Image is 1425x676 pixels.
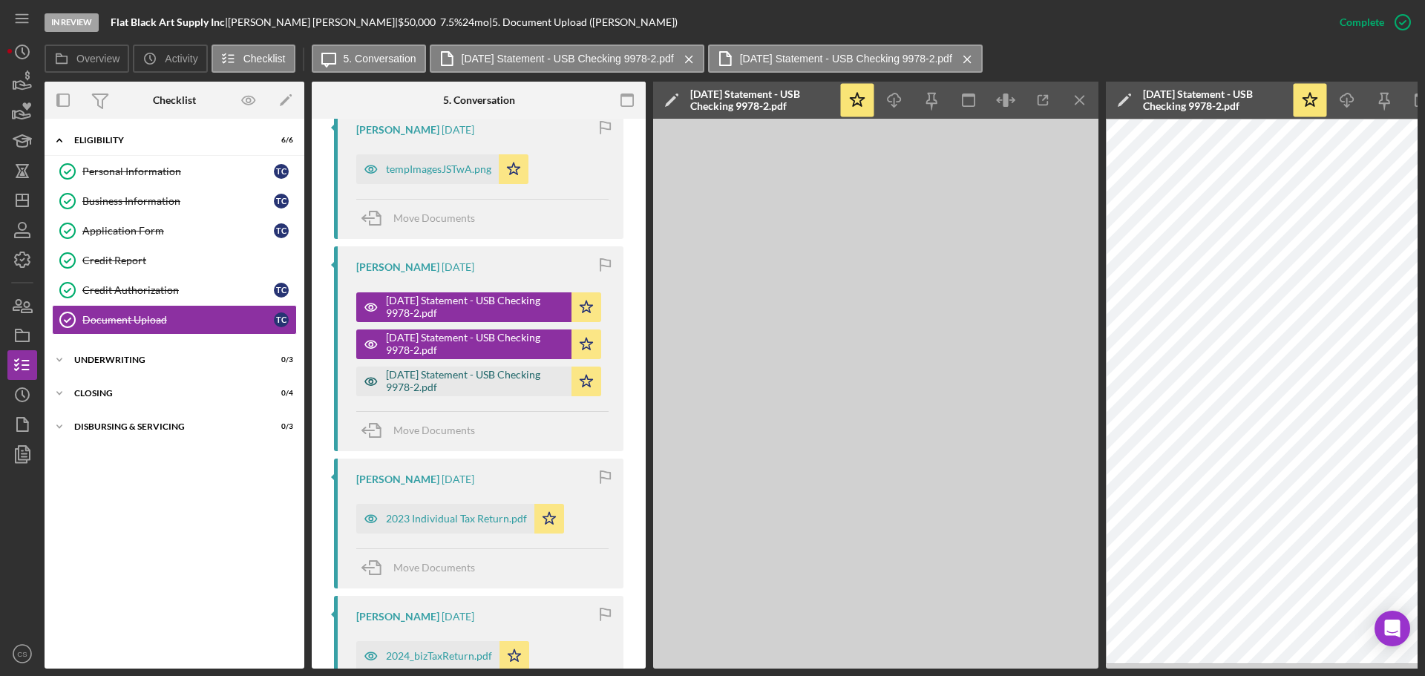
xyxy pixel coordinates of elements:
text: CS [17,650,27,658]
div: | [111,16,228,28]
div: T C [274,164,289,179]
div: 0 / 3 [266,422,293,431]
button: 2023 Individual Tax Return.pdf [356,504,564,534]
div: Checklist [153,94,196,106]
div: Disbursing & Servicing [74,422,256,431]
button: CS [7,639,37,669]
div: Application Form [82,225,274,237]
div: 5. Conversation [443,94,515,106]
a: Document UploadTC [52,305,297,335]
button: Move Documents [356,549,490,586]
div: Credit Authorization [82,284,274,296]
b: Flat Black Art Supply Inc [111,16,225,28]
div: Personal Information [82,165,274,177]
label: [DATE] Statement - USB Checking 9978-2.pdf [740,53,952,65]
button: [DATE] Statement - USB Checking 9978-2.pdf [356,292,601,322]
div: [DATE] Statement - USB Checking 9978-2.pdf [386,332,564,355]
time: 2025-08-26 19:11 [442,611,474,623]
div: [PERSON_NAME] [356,261,439,273]
div: 2023 Individual Tax Return.pdf [386,513,527,525]
div: [DATE] Statement - USB Checking 9978-2.pdf [386,295,564,318]
div: T C [274,283,289,298]
div: tempImagesJSTwA.png [386,163,491,175]
button: Activity [133,45,207,73]
div: In Review [45,13,99,32]
div: 6 / 6 [266,136,293,145]
button: [DATE] Statement - USB Checking 9978-2.pdf [430,45,704,73]
label: Activity [165,53,197,65]
a: Credit AuthorizationTC [52,275,297,305]
a: Application FormTC [52,216,297,246]
button: [DATE] Statement - USB Checking 9978-2.pdf [356,367,601,396]
div: T C [274,223,289,238]
div: Credit Report [82,255,296,266]
a: Credit Report [52,246,297,275]
button: 2024_bizTaxReturn.pdf [356,641,529,671]
div: Open Intercom Messenger [1375,611,1410,646]
label: Overview [76,53,119,65]
button: Move Documents [356,200,490,237]
button: Move Documents [356,412,490,449]
div: [PERSON_NAME] [356,611,439,623]
div: Eligibility [74,136,256,145]
span: Move Documents [393,211,475,224]
a: Business InformationTC [52,186,297,216]
div: 0 / 3 [266,355,293,364]
button: Checklist [212,45,295,73]
div: Closing [74,389,256,398]
div: Document Upload [82,314,274,326]
div: T C [274,312,289,327]
a: Personal InformationTC [52,157,297,186]
div: 7.5 % [440,16,462,28]
div: [PERSON_NAME] [356,124,439,136]
label: Checklist [243,53,286,65]
button: Complete [1325,7,1418,37]
span: Move Documents [393,424,475,436]
label: [DATE] Statement - USB Checking 9978-2.pdf [462,53,674,65]
button: [DATE] Statement - USB Checking 9978-2.pdf [708,45,983,73]
div: [DATE] Statement - USB Checking 9978-2.pdf [386,369,564,393]
time: 2025-08-26 19:15 [442,473,474,485]
div: 0 / 4 [266,389,293,398]
div: Business Information [82,195,274,207]
div: Underwriting [74,355,256,364]
div: [DATE] Statement - USB Checking 9978-2.pdf [1143,88,1284,112]
span: Move Documents [393,561,475,574]
button: tempImagesJSTwA.png [356,154,528,184]
div: Complete [1340,7,1384,37]
button: Overview [45,45,129,73]
button: 5. Conversation [312,45,426,73]
span: $50,000 [398,16,436,28]
time: 2025-08-26 19:17 [442,124,474,136]
label: 5. Conversation [344,53,416,65]
time: 2025-08-26 19:16 [442,261,474,273]
div: | 5. Document Upload ([PERSON_NAME]) [489,16,678,28]
div: [PERSON_NAME] [356,473,439,485]
button: [DATE] Statement - USB Checking 9978-2.pdf [356,329,601,359]
div: 24 mo [462,16,489,28]
div: 2024_bizTaxReturn.pdf [386,650,492,662]
div: [DATE] Statement - USB Checking 9978-2.pdf [690,88,831,112]
div: [PERSON_NAME] [PERSON_NAME] | [228,16,398,28]
div: T C [274,194,289,209]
